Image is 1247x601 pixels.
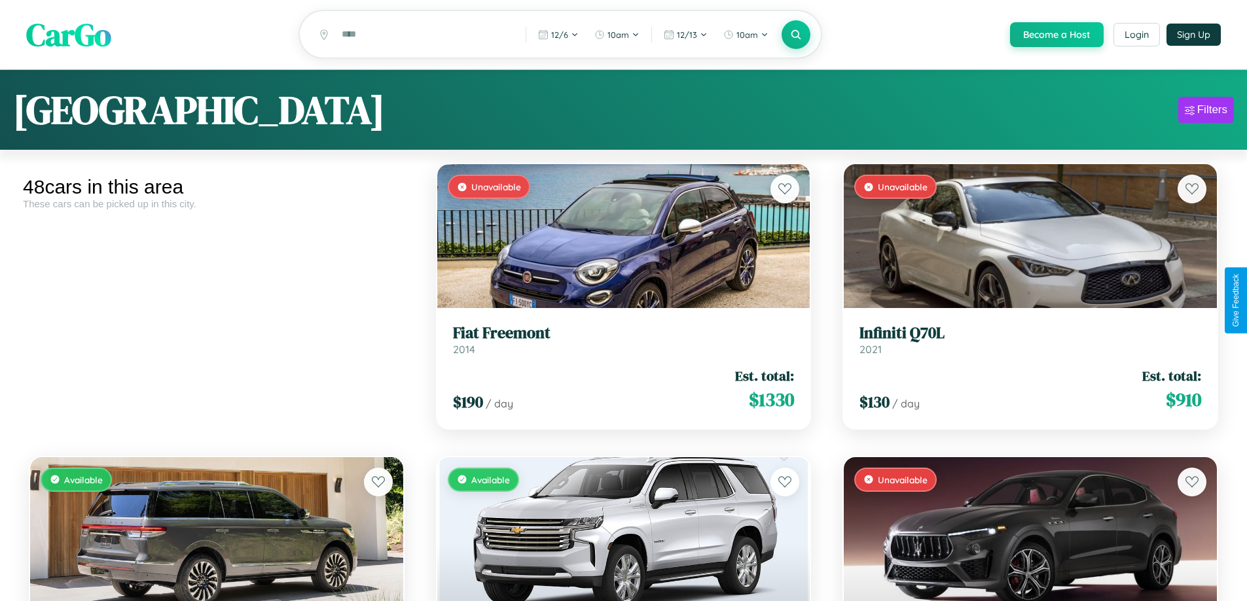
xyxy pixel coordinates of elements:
span: CarGo [26,13,111,56]
span: Unavailable [878,181,928,192]
span: 12 / 6 [551,29,568,40]
div: 48 cars in this area [23,176,410,198]
span: Available [471,474,510,485]
span: $ 910 [1166,386,1201,413]
span: Unavailable [471,181,521,192]
div: These cars can be picked up in this city. [23,198,410,209]
h3: Infiniti Q70L [859,324,1201,343]
span: Available [64,474,103,485]
button: Sign Up [1166,24,1221,46]
span: / day [486,397,513,410]
button: 10am [588,24,646,45]
button: Become a Host [1010,22,1104,47]
button: 12/13 [657,24,714,45]
span: Est. total: [1142,366,1201,385]
a: Infiniti Q70L2021 [859,324,1201,356]
span: 10am [736,29,758,40]
h3: Fiat Freemont [453,324,795,343]
span: Est. total: [735,366,794,385]
span: Unavailable [878,474,928,485]
a: Fiat Freemont2014 [453,324,795,356]
span: $ 1330 [749,386,794,413]
span: 2014 [453,343,475,356]
button: Filters [1178,97,1234,123]
div: Give Feedback [1231,274,1240,327]
button: 10am [717,24,775,45]
span: $ 130 [859,391,890,413]
h1: [GEOGRAPHIC_DATA] [13,83,385,137]
span: 12 / 13 [677,29,697,40]
span: 10am [607,29,629,40]
button: 12/6 [532,24,585,45]
div: Filters [1197,103,1227,116]
span: 2021 [859,343,882,356]
span: / day [892,397,920,410]
button: Login [1113,23,1160,46]
span: $ 190 [453,391,483,413]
